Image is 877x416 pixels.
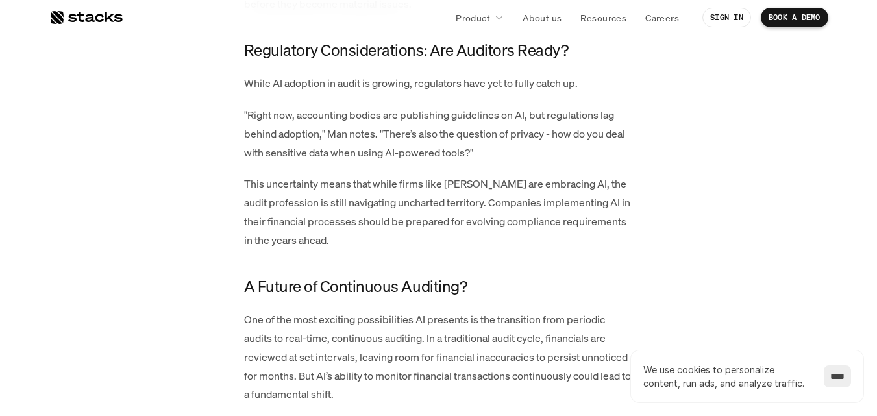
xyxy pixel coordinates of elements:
[456,11,490,25] p: Product
[702,8,751,27] a: SIGN IN
[637,6,687,29] a: Careers
[573,6,634,29] a: Resources
[244,106,634,162] p: "Right now, accounting bodies are publishing guidelines on AI, but regulations lag behind adoptio...
[244,74,634,93] p: While AI adoption in audit is growing, regulators have yet to fully catch up.
[580,11,626,25] p: Resources
[244,175,634,249] p: This uncertainty means that while firms like [PERSON_NAME] are embracing AI, the audit profession...
[153,247,210,256] a: Privacy Policy
[645,11,679,25] p: Careers
[523,11,562,25] p: About us
[643,363,811,390] p: We use cookies to personalize content, run ads, and analyze traffic.
[244,40,634,62] h4: Regulatory Considerations: Are Auditors Ready?
[761,8,828,27] a: BOOK A DEMO
[710,13,743,22] p: SIGN IN
[244,276,634,298] h4: A Future of Continuous Auditing?
[769,13,821,22] p: BOOK A DEMO
[244,310,634,404] p: One of the most exciting possibilities AI presents is the transition from periodic audits to real...
[515,6,569,29] a: About us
